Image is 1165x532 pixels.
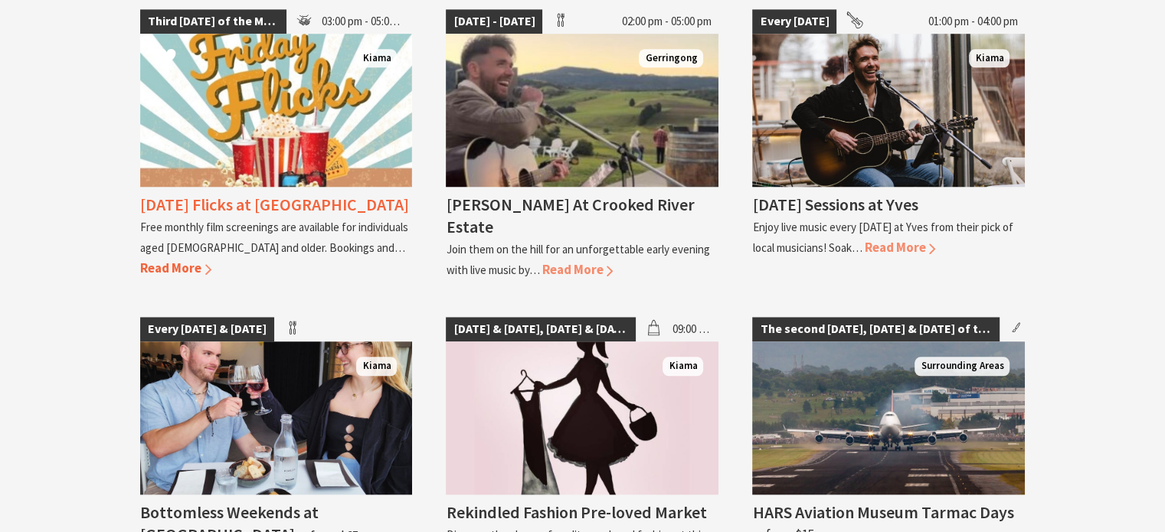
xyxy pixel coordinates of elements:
span: 02:00 pm - 05:00 pm [614,9,718,34]
span: Kiama [356,49,397,68]
img: James Burton [752,34,1025,187]
h4: Rekindled Fashion Pre-loved Market [446,501,706,523]
span: Read More [140,259,211,276]
span: 01:00 pm - 04:00 pm [920,9,1025,34]
span: Surrounding Areas [915,357,1010,376]
span: Gerringong [639,49,703,68]
span: Read More [542,261,613,278]
h4: HARS Aviation Museum Tarmac Days [752,501,1013,523]
p: Enjoy live music every [DATE] at Yves from their pick of local musicians! Soak… [752,220,1013,255]
img: This air craft holds the record for non stop flight from London to Sydney. Record set in August 198 [752,341,1025,494]
a: Third [DATE] of the Month 03:00 pm - 05:00 pm Kiama [DATE] Flicks at [GEOGRAPHIC_DATA] Free month... [140,9,413,280]
span: Every [DATE] & [DATE] [140,317,274,341]
span: Kiama [663,357,703,376]
img: fashion [446,341,718,494]
img: James Burton [446,34,718,187]
span: The second [DATE], [DATE] & [DATE] of the month [752,317,999,341]
span: Kiama [969,49,1010,68]
img: Couple dining with wine and grazing board laughing [140,341,413,494]
p: Join them on the hill for an unforgettable early evening with live music by… [446,242,709,277]
a: [DATE] - [DATE] 02:00 pm - 05:00 pm James Burton Gerringong [PERSON_NAME] At Crooked River Estate... [446,9,718,280]
h4: [PERSON_NAME] At Crooked River Estate [446,194,694,237]
span: Read More [864,239,935,256]
span: Third [DATE] of the Month [140,9,287,34]
h4: [DATE] Sessions at Yves [752,194,918,215]
h4: [DATE] Flicks at [GEOGRAPHIC_DATA] [140,194,409,215]
span: Kiama [356,357,397,376]
span: [DATE] - [DATE] [446,9,542,34]
a: Every [DATE] 01:00 pm - 04:00 pm James Burton Kiama [DATE] Sessions at Yves Enjoy live music ever... [752,9,1025,280]
span: 09:00 am [664,317,718,341]
span: Every [DATE] [752,9,836,34]
p: Free monthly film screenings are available for individuals aged [DEMOGRAPHIC_DATA] and older. Boo... [140,220,408,255]
span: 03:00 pm - 05:00 pm [314,9,412,34]
span: [DATE] & [DATE], [DATE] & [DATE] [446,317,636,341]
button: Click to Favourite Friday Flicks at Kiama Library [142,32,191,84]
